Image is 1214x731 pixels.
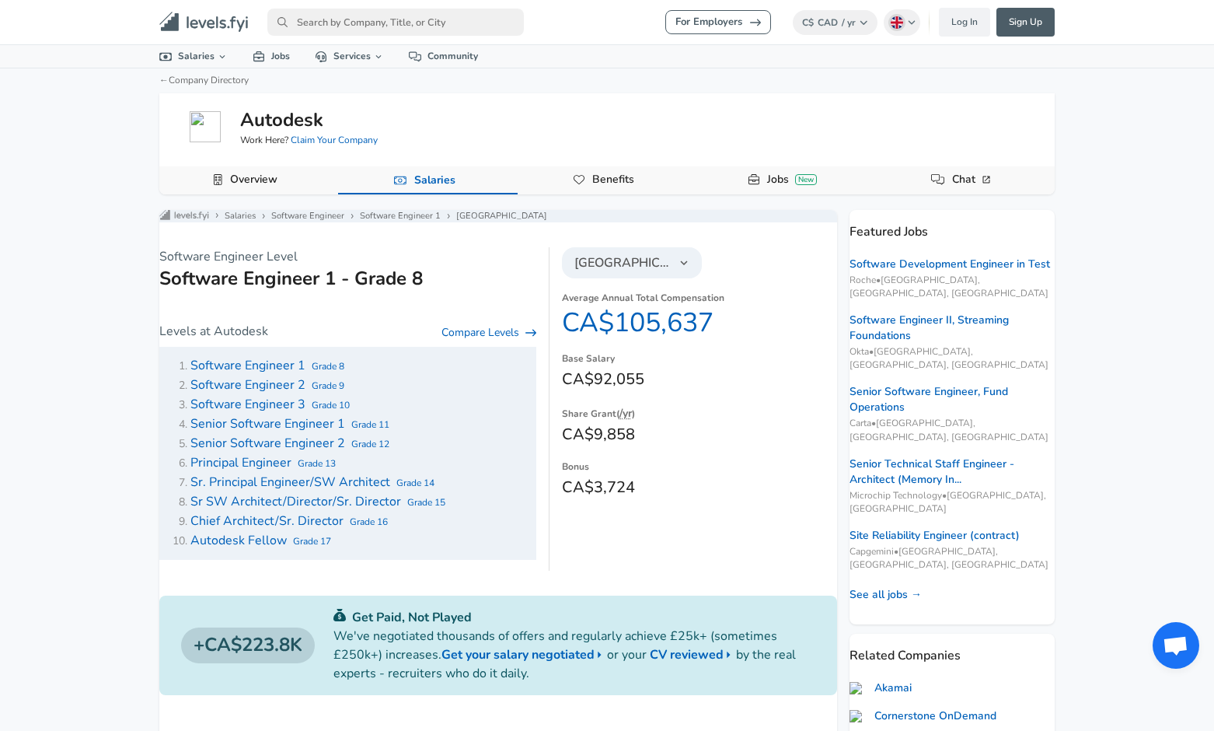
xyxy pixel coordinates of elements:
[849,345,1055,372] span: Okta • [GEOGRAPHIC_DATA], [GEOGRAPHIC_DATA], [GEOGRAPHIC_DATA]
[562,404,837,422] dt: Share Grant ( )
[795,174,817,185] div: New
[562,306,837,339] dd: CA$105,637
[333,608,815,627] p: Get Paid, Not Played
[849,210,1055,241] p: Featured Jobs
[312,360,344,372] span: Grade 8
[190,512,344,530] span: Chief Architect/Sr. Director
[240,107,323,133] h5: Autodesk
[802,16,814,29] span: C$
[190,376,305,393] span: Software Engineer 2
[159,74,249,86] a: ←Company Directory
[849,682,868,694] img: akamai.com
[240,134,378,147] span: Work Here?
[350,516,388,528] span: Grade 16
[849,708,996,724] a: Cornerstone OnDemand
[312,399,350,411] span: Grade 10
[190,454,291,471] span: Principal Engineer
[939,8,990,37] a: Log In
[562,247,702,278] button: [GEOGRAPHIC_DATA]
[586,166,640,193] a: Benefits
[333,627,815,683] p: We've negotiated thousands of offers and regularly achieve £25k+ (sometimes £250k+) increases. or...
[562,352,837,367] dt: Base Salary
[190,514,388,529] a: Chief Architect/Sr. DirectorGrade 16
[650,645,736,664] a: CV reviewed
[293,535,331,547] span: Grade 17
[996,8,1055,37] a: Sign Up
[562,475,837,500] dd: CA$3,724
[619,404,632,422] button: /yr
[562,422,837,447] dd: CA$9,858
[141,6,1073,38] nav: primary
[849,545,1055,572] span: Capgemini • [GEOGRAPHIC_DATA], [GEOGRAPHIC_DATA], [GEOGRAPHIC_DATA]
[849,528,1020,544] a: Site Reliability Engineer (contract)
[1153,622,1199,669] div: Open chat
[793,10,877,35] button: C$CAD/ yr
[849,587,922,603] a: See all jobs →
[271,210,344,222] a: Software Engineer
[298,457,336,470] span: Grade 13
[333,609,346,621] img: svg+xml;base64,PHN2ZyB4bWxucz0iaHR0cDovL3d3dy53My5vcmcvMjAwMC9zdmciIGZpbGw9IiMwYzU0NjAiIHZpZXdCb3...
[456,210,547,222] a: [GEOGRAPHIC_DATA]
[884,9,921,36] button: English (UK)
[849,417,1055,443] span: Carta • [GEOGRAPHIC_DATA], [GEOGRAPHIC_DATA], [GEOGRAPHIC_DATA]
[159,322,268,341] p: Levels at Autodesk
[351,438,389,450] span: Grade 12
[849,384,1055,415] a: Senior Software Engineer, Fund Operations
[190,396,305,413] span: Software Engineer 3
[147,45,240,68] a: Salaries
[312,379,344,392] span: Grade 9
[190,532,287,549] span: Autodesk Fellow
[190,475,434,490] a: Sr. Principal Engineer/SW ArchitectGrade 14
[849,313,1055,344] a: Software Engineer II, Streaming Foundations
[159,166,1055,194] div: Company Data Navigation
[360,210,441,222] a: Software Engineer 1
[761,166,823,193] a: JobsNew
[190,493,401,510] span: Sr SW Architect/Director/Sr. Director
[267,9,524,36] input: Search by Company, Title, or City
[224,166,284,193] a: Overview
[190,533,331,548] a: Autodesk FellowGrade 17
[190,415,345,432] span: Senior Software Engineer 1
[562,291,837,306] dt: Average Annual Total Compensation
[396,477,434,489] span: Grade 14
[849,489,1055,516] span: Microchip Technology • [GEOGRAPHIC_DATA], [GEOGRAPHIC_DATA]
[240,45,302,68] a: Jobs
[849,257,1050,272] a: Software Development Engineer in Test
[849,710,868,722] img: cornerstoneondemand.com
[562,367,837,392] dd: CA$92,055
[849,634,1055,665] p: Related Companies
[818,16,838,29] span: CAD
[190,495,445,509] a: Sr SW Architect/Director/Sr. DirectorGrade 15
[190,111,221,142] img: autodesk.com
[441,325,536,341] a: Compare Levels
[842,16,856,29] span: / yr
[849,456,1055,488] a: Senior Technical Staff Engineer - Architect (Memory In...
[225,210,256,222] a: Salaries
[291,134,378,146] a: Claim Your Company
[574,254,671,272] span: [GEOGRAPHIC_DATA]
[562,460,837,475] dt: Bonus
[190,357,305,374] span: Software Engineer 1
[849,680,912,696] a: Akamai
[190,359,344,373] a: Software Engineer 1Grade 8
[190,435,345,452] span: Senior Software Engineer 2
[190,378,344,393] a: Software Engineer 2Grade 9
[408,167,462,194] a: Salaries
[441,645,607,664] a: Get your salary negotiated
[181,628,315,663] a: CA$223.8K
[351,418,389,431] span: Grade 11
[159,266,536,291] h1: Software Engineer 1 - Grade 8
[190,436,389,451] a: Senior Software Engineer 2Grade 12
[159,247,536,266] p: Software Engineer Level
[190,417,389,432] a: Senior Software Engineer 1Grade 11
[849,274,1055,300] span: Roche • [GEOGRAPHIC_DATA], [GEOGRAPHIC_DATA], [GEOGRAPHIC_DATA]
[891,16,903,29] img: English (UK)
[946,166,999,193] a: Chat
[407,496,445,509] span: Grade 15
[190,397,350,412] a: Software Engineer 3Grade 10
[190,456,336,470] a: Principal EngineerGrade 13
[190,474,390,491] span: Sr. Principal Engineer/SW Architect
[302,45,396,68] a: Services
[665,10,771,34] a: For Employers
